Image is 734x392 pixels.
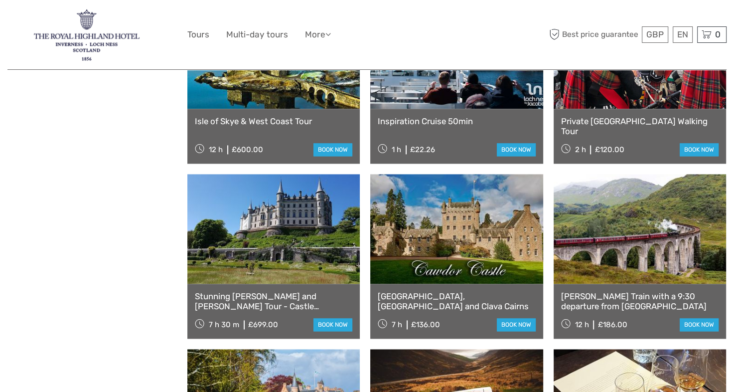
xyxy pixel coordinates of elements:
[313,143,352,156] a: book now
[392,145,401,154] span: 1 h
[34,7,140,62] img: 969-e8673f68-c1db-4b2b-ae71-abcd84226628_logo_big.jpg
[714,29,722,39] span: 0
[680,143,719,156] a: book now
[575,145,586,154] span: 2 h
[378,291,535,312] a: [GEOGRAPHIC_DATA], [GEOGRAPHIC_DATA] and Clava Cairns
[232,145,263,154] div: £600.00
[209,320,239,329] span: 7 h 30 m
[248,320,278,329] div: £699.00
[187,27,209,42] a: Tours
[575,320,588,329] span: 12 h
[673,26,693,43] div: EN
[226,27,288,42] a: Multi-day tours
[411,320,440,329] div: £136.00
[410,145,435,154] div: £22.26
[195,116,352,126] a: Isle of Skye & West Coast Tour
[497,143,536,156] a: book now
[497,318,536,331] a: book now
[305,27,331,42] a: More
[680,318,719,331] a: book now
[209,145,223,154] span: 12 h
[646,29,664,39] span: GBP
[561,291,719,312] a: [PERSON_NAME] Train with a 9:30 departure from [GEOGRAPHIC_DATA]
[115,15,127,27] button: Open LiveChat chat widget
[313,318,352,331] a: book now
[14,17,113,25] p: We're away right now. Please check back later!
[597,320,627,329] div: £186.00
[594,145,624,154] div: £120.00
[392,320,402,329] span: 7 h
[547,26,639,43] span: Best price guarantee
[195,291,352,312] a: Stunning [PERSON_NAME] and [PERSON_NAME] Tour - Castle Admission Included
[561,116,719,137] a: Private [GEOGRAPHIC_DATA] Walking Tour
[378,116,535,126] a: Inspiration Cruise 50min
